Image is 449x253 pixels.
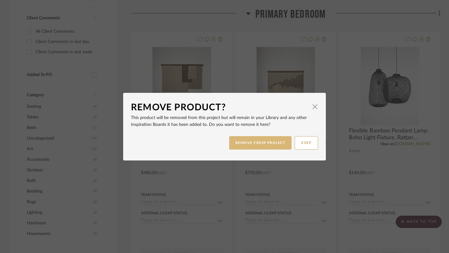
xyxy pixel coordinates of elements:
button: Close [309,101,321,113]
p: This product will be removed from this project but will remain in your Library and any other Insp... [131,114,318,128]
div: Remove Product? [131,101,309,114]
button: REMOVE FROM PROJECT [229,136,292,150]
dialog-header: Remove Product? [131,101,318,114]
button: KEEP [295,136,318,150]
